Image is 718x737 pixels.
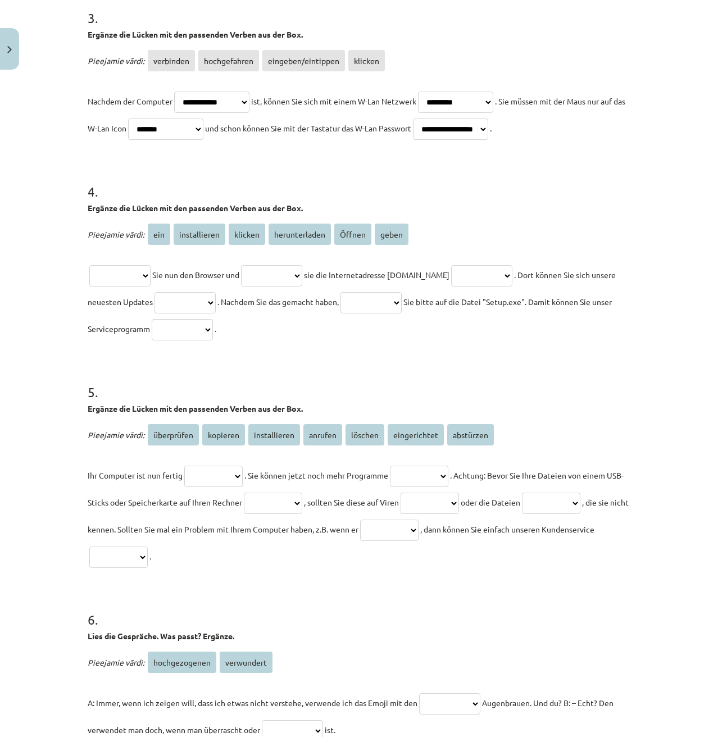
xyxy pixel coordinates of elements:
[149,551,151,561] span: .
[334,224,371,245] span: Öffnen
[152,270,239,280] span: Sie nun den Browser und
[88,96,172,106] span: Nachdem der Computer
[7,46,12,53] img: icon-close-lesson-0947bae3869378f0d4975bcd49f059093ad1ed9edebbc8119c70593378902aed.svg
[205,123,411,133] span: und schon können Sie mit der Tastatur das W-Lan Passwort
[346,424,384,445] span: löschen
[88,164,630,199] h1: 4 .
[148,652,216,673] span: hochgezogenen
[269,224,331,245] span: herunterladen
[88,657,144,667] span: Pieejamie vārdi:
[262,50,345,71] span: eingeben/eintippen
[88,229,144,239] span: Pieejamie vārdi:
[148,224,170,245] span: ein
[388,424,444,445] span: eingerichtet
[148,424,199,445] span: überprüfen
[348,50,385,71] span: klicken
[88,470,183,480] span: Ihr Computer ist nun fertig
[88,403,303,413] strong: Ergänze die Lücken mit den passenden Verben aus der Box.
[490,123,492,133] span: .
[420,524,594,534] span: , dann können Sie einfach unseren Kundenservice
[88,430,144,440] span: Pieejamie vārdi:
[174,224,225,245] span: installieren
[88,56,144,66] span: Pieejamie vārdi:
[375,224,408,245] span: geben
[461,497,520,507] span: oder die Dateien
[248,424,300,445] span: installieren
[244,470,388,480] span: . Sie können jetzt noch mehr Programme
[88,631,234,641] strong: Lies die Gespräche. Was passt? Ergänze.
[198,50,259,71] span: hochgefahren
[304,270,449,280] span: sie die Internetadresse [DOMAIN_NAME]
[447,424,494,445] span: abstürzen
[88,365,630,399] h1: 5 .
[88,203,303,213] strong: Ergänze die Lücken mit den passenden Verben aus der Box.
[215,324,216,334] span: .
[88,592,630,627] h1: 6 .
[88,29,303,39] strong: Ergänze die Lücken mit den passenden Verben aus der Box.
[217,297,339,307] span: . Nachdem Sie das gemacht haben,
[148,50,195,71] span: verbinden
[303,424,342,445] span: anrufen
[220,652,272,673] span: verwundert
[304,497,399,507] span: , sollten Sie diese auf Viren
[88,698,417,708] span: A: Immer, wenn ich zeigen will, dass ich etwas nicht verstehe, verwende ich das Emoji mit den
[202,424,245,445] span: kopieren
[251,96,416,106] span: ist, können Sie sich mit einem W-Lan Netzwerk
[229,224,265,245] span: klicken
[325,725,335,735] span: ist.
